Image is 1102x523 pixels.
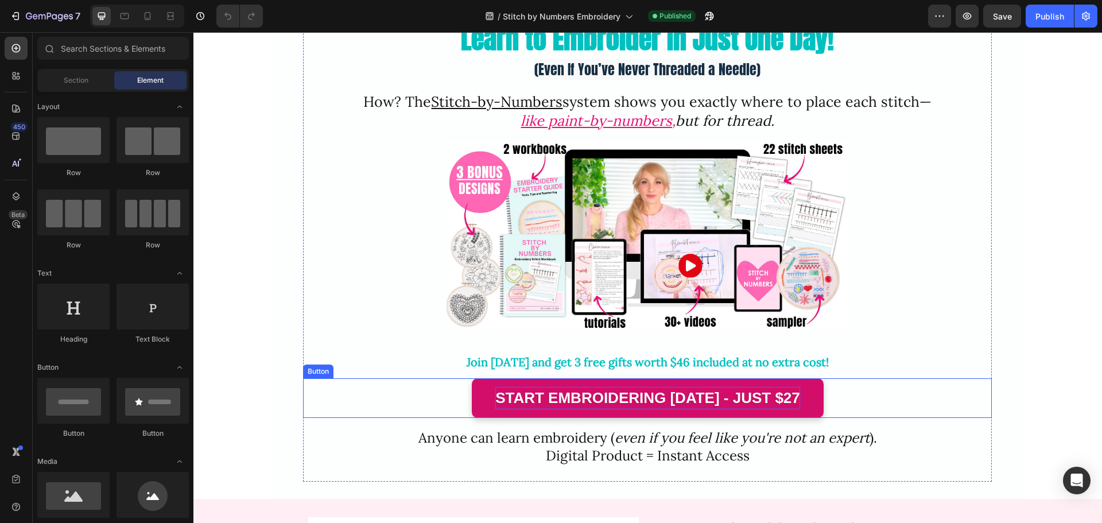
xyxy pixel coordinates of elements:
div: Button [117,428,189,439]
span: Media [37,456,57,467]
div: Undo/Redo [216,5,263,28]
div: Publish [1035,10,1064,22]
input: Search Sections & Elements [37,37,189,60]
u: Stitch-by-Numbers [238,60,369,79]
strong: What Stitch-by-Numbers Students Are Saying: [529,489,729,500]
a: start embroidering [DATE] - just $27 [278,346,630,386]
span: Button [37,362,59,373]
img: gempages_568083811162653633-4663a48d-cd0a-4b9d-8337-e97ea8bfe1fa.jpg [253,109,655,298]
span: Toggle open [170,98,189,116]
span: Toggle open [170,358,189,377]
div: Row [117,240,189,250]
p: 7 [75,9,80,23]
div: Button [37,428,110,439]
span: Stitch by Numbers Embroidery [503,10,620,22]
span: Section [64,75,88,86]
button: Publish [1026,5,1074,28]
div: Row [117,168,189,178]
button: Save [983,5,1021,28]
div: Row [37,240,110,250]
span: Text [37,268,52,278]
h2: Anyone can learn embroidery ( ). Digital Product = Instant Access [110,396,798,433]
span: Save [993,11,1012,21]
div: Row [37,168,110,178]
span: (Even If You’ve Never Threaded a Needle) [341,27,567,48]
div: Heading [37,334,110,344]
u: like paint-by-numbers, [327,79,482,98]
span: Element [137,75,164,86]
div: Button [112,334,138,344]
div: 450 [11,122,28,131]
span: / [498,10,500,22]
strong: Join [DATE] and get 3 free gifts worth $46 included at no extra cost! [273,323,635,337]
iframe: Design area [193,32,1102,523]
span: Layout [37,102,60,112]
div: Text Block [117,334,189,344]
button: 7 [5,5,86,28]
p: start embroidering [DATE] - just $27 [302,355,607,377]
p: How? The system shows you exactly where to place each stitch— [118,60,790,98]
span: Toggle open [170,452,189,471]
i: but for thread. [482,79,581,98]
span: Published [659,11,691,21]
div: Beta [9,210,28,219]
div: Open Intercom Messenger [1063,467,1091,494]
span: Toggle open [170,264,189,282]
i: even if you feel like you're not an expert [421,397,676,414]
